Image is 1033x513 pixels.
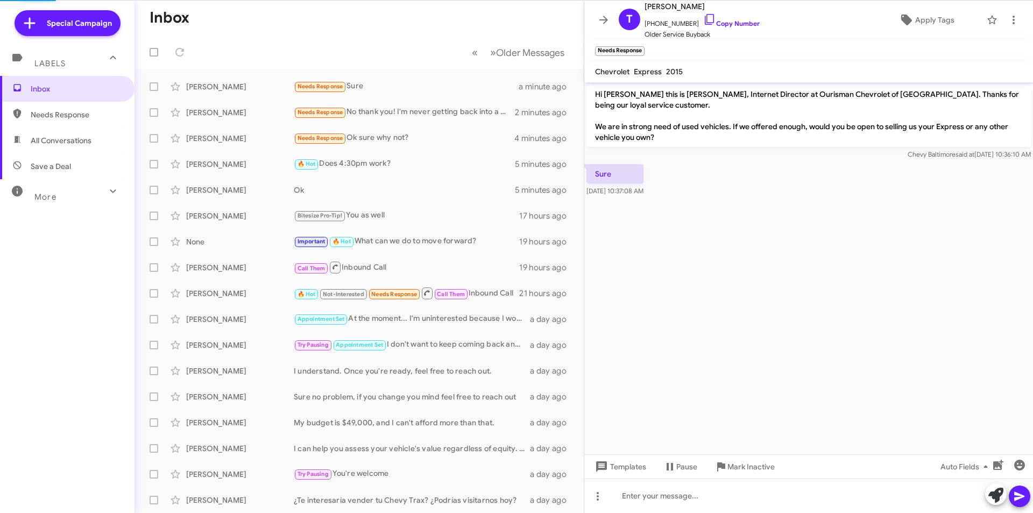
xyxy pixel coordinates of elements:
[634,67,662,76] span: Express
[294,261,519,274] div: Inbound Call
[186,340,294,350] div: [PERSON_NAME]
[294,132,514,144] div: Ok sure why not?
[294,366,530,376] div: I understand. Once you're ready, feel free to reach out.
[34,192,56,202] span: More
[666,67,683,76] span: 2015
[294,391,530,402] div: Sure no problem, if you change you mind feel free to reach out
[298,291,316,298] span: 🔥 Hot
[336,341,383,348] span: Appointment Set
[186,185,294,195] div: [PERSON_NAME]
[676,457,697,476] span: Pause
[371,291,417,298] span: Needs Response
[294,468,530,480] div: You're welcome
[645,13,760,29] span: [PHONE_NUMBER]
[298,470,329,477] span: Try Pausing
[186,366,294,376] div: [PERSON_NAME]
[514,133,575,144] div: 4 minutes ago
[530,314,575,325] div: a day ago
[298,238,326,245] span: Important
[706,457,783,476] button: Mark Inactive
[530,340,575,350] div: a day ago
[150,9,189,26] h1: Inbox
[515,107,575,118] div: 2 minutes ago
[294,339,530,351] div: I don't want to keep coming back and forth to the dealership. If I'm not getting the best offer p...
[298,341,329,348] span: Try Pausing
[437,291,465,298] span: Call Them
[530,366,575,376] div: a day ago
[298,265,326,272] span: Call Them
[871,10,981,30] button: Apply Tags
[915,10,954,30] span: Apply Tags
[530,495,575,505] div: a day ago
[515,159,575,170] div: 5 minutes ago
[294,286,519,300] div: Inbound Call
[186,210,294,221] div: [PERSON_NAME]
[186,262,294,273] div: [PERSON_NAME]
[294,209,519,222] div: You as well
[298,315,345,322] span: Appointment Set
[294,80,519,93] div: Sure
[298,109,343,116] span: Needs Response
[294,443,530,454] div: I can help you assess your vehicle's value regardless of equity. Would you like to schedule a tim...
[530,443,575,454] div: a day ago
[593,457,646,476] span: Templates
[519,81,575,92] div: a minute ago
[294,106,515,118] div: No thank you! I'm never getting back into a car loan again my Chevy is running fine.
[484,41,571,64] button: Next
[703,19,760,27] a: Copy Number
[530,391,575,402] div: a day ago
[645,29,760,40] span: Older Service Buyback
[298,135,343,142] span: Needs Response
[932,457,1001,476] button: Auto Fields
[186,495,294,505] div: [PERSON_NAME]
[727,457,775,476] span: Mark Inactive
[186,288,294,299] div: [PERSON_NAME]
[586,164,643,184] p: Sure
[186,443,294,454] div: [PERSON_NAME]
[31,161,71,172] span: Save a Deal
[31,135,91,146] span: All Conversations
[31,109,122,120] span: Needs Response
[586,85,1031,147] p: Hi [PERSON_NAME] this is [PERSON_NAME], Internet Director at Ourisman Chevrolet of [GEOGRAPHIC_DA...
[294,185,515,195] div: Ok
[655,457,706,476] button: Pause
[186,81,294,92] div: [PERSON_NAME]
[186,417,294,428] div: [PERSON_NAME]
[465,41,484,64] button: Previous
[186,391,294,402] div: [PERSON_NAME]
[31,83,122,94] span: Inbox
[956,150,974,158] span: said at
[298,83,343,90] span: Needs Response
[186,159,294,170] div: [PERSON_NAME]
[294,313,530,325] div: At the moment... I'm uninterested because I won't be able to afford the cars that I am interested...
[515,185,575,195] div: 5 minutes ago
[323,291,364,298] span: Not-Interested
[586,187,643,195] span: [DATE] 10:37:08 AM
[908,150,1031,158] span: Chevy Baltimore [DATE] 10:36:10 AM
[530,469,575,480] div: a day ago
[530,417,575,428] div: a day ago
[466,41,571,64] nav: Page navigation example
[186,107,294,118] div: [PERSON_NAME]
[186,469,294,480] div: [PERSON_NAME]
[519,236,575,247] div: 19 hours ago
[626,11,633,28] span: T
[940,457,992,476] span: Auto Fields
[584,457,655,476] button: Templates
[595,46,645,56] small: Needs Response
[15,10,121,36] a: Special Campaign
[294,495,530,505] div: ¿Te interesaría vender tu Chevy Trax? ¿Podrías visitarnos hoy?
[472,46,478,59] span: «
[186,236,294,247] div: None
[490,46,496,59] span: »
[186,133,294,144] div: [PERSON_NAME]
[298,160,316,167] span: 🔥 Hot
[298,212,342,219] span: Bitesize Pro-Tip!
[519,262,575,273] div: 19 hours ago
[519,210,575,221] div: 17 hours ago
[294,158,515,170] div: Does 4:30pm work?
[294,235,519,248] div: What can we do to move forward?
[186,314,294,325] div: [PERSON_NAME]
[294,417,530,428] div: My budget is $49,000, and I can't afford more than that.
[34,59,66,68] span: Labels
